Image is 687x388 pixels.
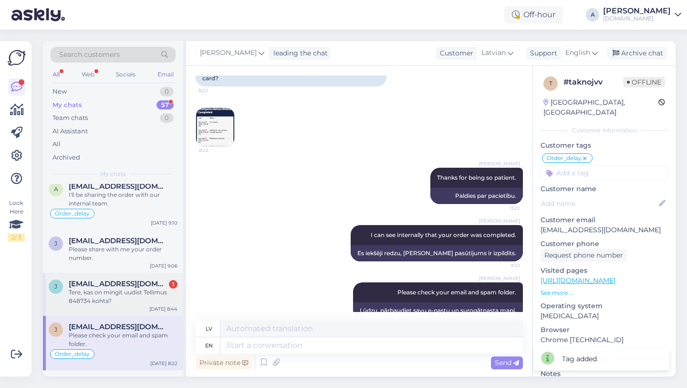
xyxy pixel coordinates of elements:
[495,358,519,367] span: Send
[200,48,257,58] span: [PERSON_NAME]
[623,77,665,87] span: Offline
[353,302,523,319] div: Lūdzu, pārbaudiet savu e-pastu un surogātpasta mapi.
[541,140,668,151] p: Customer tags
[563,76,623,88] div: # taknojvv
[52,113,88,123] div: Team chats
[156,100,174,110] div: 57
[205,337,213,354] div: en
[206,321,212,337] div: lv
[436,48,473,58] div: Customer
[541,325,668,335] p: Browser
[586,8,599,22] div: A
[114,68,137,81] div: Socials
[55,351,90,357] span: Order_delay
[549,80,552,87] span: t
[504,6,563,23] div: Off-hour
[8,49,26,67] img: Askly Logo
[69,280,168,288] span: joosepjussi@gmail.com
[69,182,168,191] span: aigarssibekins@gmail.com
[603,15,671,22] div: [DOMAIN_NAME]
[54,283,57,290] span: j
[547,155,582,161] span: Order_delay
[69,288,177,305] div: Tere, kas on mingit uudist Tellimus 848734 kohta?
[541,249,627,262] div: Request phone number
[54,326,57,333] span: j
[69,245,177,262] div: Please share with me your order number.
[69,323,168,331] span: jekabsstrazdins940@gmail.com
[479,160,520,167] span: [PERSON_NAME]
[371,231,516,238] span: I can see internally that your order was completed.
[397,289,516,296] span: Please check your email and spam folder.
[541,198,657,209] input: Add name
[80,68,96,81] div: Web
[484,205,520,212] span: 9:22
[351,245,523,261] div: Es iekšēji redzu, [PERSON_NAME] pasūtījums ir izpildīts.
[199,147,235,154] span: 8:22
[100,170,126,178] span: My chats
[565,48,590,58] span: English
[541,184,668,194] p: Customer name
[603,7,671,15] div: [PERSON_NAME]
[437,174,516,181] span: Thanks for being so patient.
[196,108,234,146] img: Attachment
[54,185,58,193] span: a
[603,7,681,22] a: [PERSON_NAME][DOMAIN_NAME]
[59,50,120,60] span: Search customers
[541,166,668,180] input: Add a tag
[541,276,615,285] a: [URL][DOMAIN_NAME]
[8,199,25,242] div: Look Here
[52,153,80,162] div: Archived
[541,335,668,345] p: Chrome [TECHNICAL_ID]
[150,262,177,269] div: [DATE] 9:06
[198,87,234,94] span: 8:22
[479,217,520,225] span: [PERSON_NAME]
[479,275,520,282] span: [PERSON_NAME]
[541,266,668,276] p: Visited pages
[562,354,597,364] div: Tag added
[52,100,82,110] div: My chats
[270,48,328,58] div: leading the chat
[52,140,61,149] div: All
[541,215,668,225] p: Customer email
[69,191,177,208] div: I'll be sharing the order with our internal team.
[541,301,668,311] p: Operating system
[149,305,177,313] div: [DATE] 8:44
[541,311,668,321] p: [MEDICAL_DATA]
[541,239,668,249] p: Customer phone
[151,219,177,226] div: [DATE] 9:10
[607,47,667,60] div: Archive chat
[430,188,523,204] div: Paldies par pacietību.
[69,237,168,245] span: jageraunt@gmail.com
[54,240,57,247] span: j
[196,356,252,369] div: Private note
[541,126,668,135] div: Customer information
[541,225,668,235] p: [EMAIL_ADDRESS][DOMAIN_NAME]
[69,331,177,348] div: Please check your email and spam folder.
[8,233,25,242] div: 2 / 3
[55,211,90,216] span: Order_delay
[160,87,174,97] div: 0
[169,280,177,289] div: 1
[52,87,67,97] div: New
[543,97,658,118] div: [GEOGRAPHIC_DATA], [GEOGRAPHIC_DATA]
[160,113,174,123] div: 0
[150,360,177,367] div: [DATE] 8:22
[526,48,557,58] div: Support
[51,68,62,81] div: All
[481,48,506,58] span: Latvian
[156,68,176,81] div: Email
[541,289,668,297] p: See more ...
[52,127,88,136] div: AI Assistant
[484,262,520,269] span: 9:22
